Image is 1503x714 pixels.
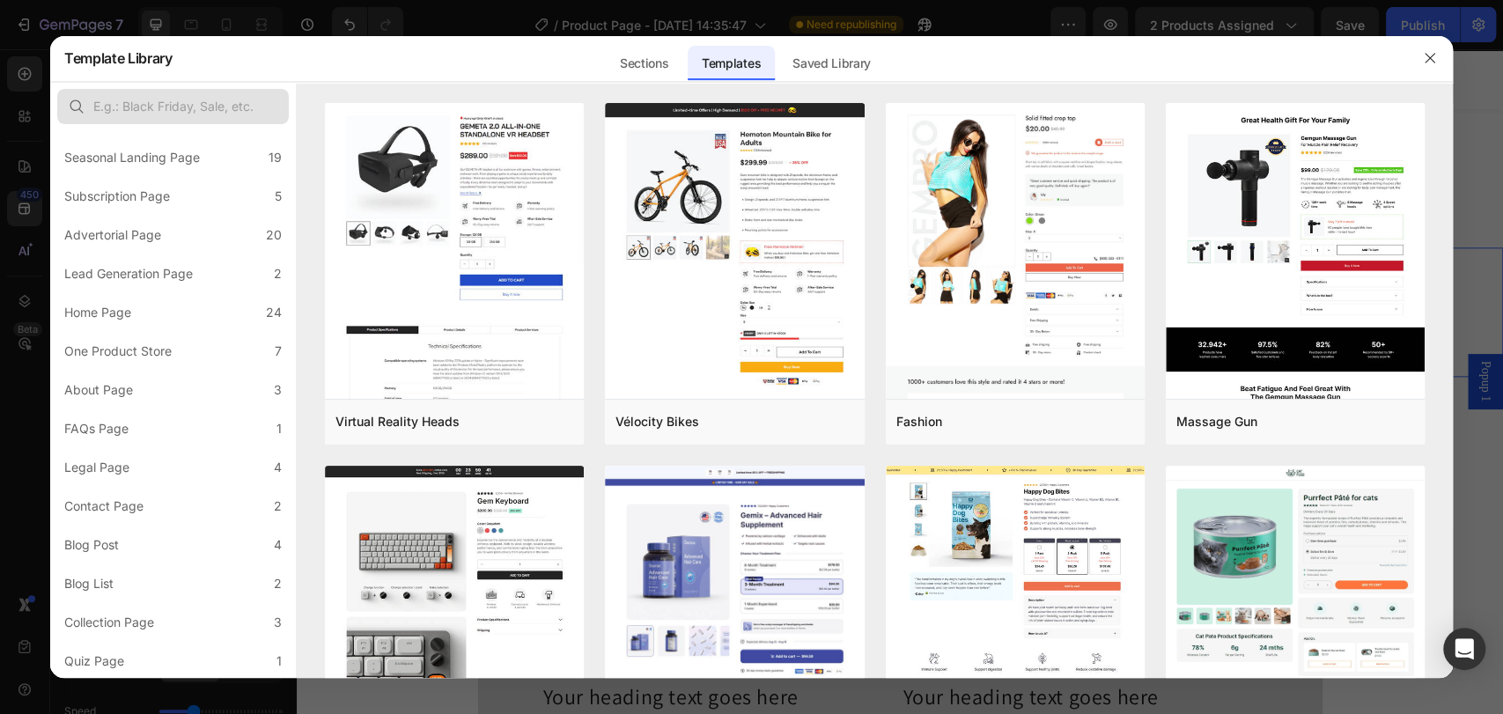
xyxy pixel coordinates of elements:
[885,13,920,47] button: increment
[958,7,1128,54] button: Out of stock
[274,612,282,633] div: 3
[266,225,282,246] div: 20
[64,147,200,168] div: Seasonal Landing Page
[580,173,591,184] button: Dot
[184,485,233,534] button: Carousel Back Arrow
[605,357,955,620] img: image_demo.jpg
[605,633,955,662] h2: Your heading text goes here
[1443,628,1485,670] div: Open Intercom Messenger
[64,225,161,246] div: Advertorial Page
[1176,411,1257,432] div: Massage Gun
[974,485,1023,534] button: Carousel Next Arrow
[245,357,595,620] img: image_demo.jpg
[64,457,129,478] div: Legal Page
[615,411,699,432] div: Vélocity Bikes
[64,534,119,556] div: Blog Post
[1180,312,1197,352] span: Popup 1
[64,302,131,323] div: Home Page
[64,35,173,81] h2: Template Library
[64,612,154,633] div: Collection Page
[274,573,282,594] div: 2
[716,224,902,302] img: Alt image
[477,224,663,302] img: Alt image
[114,33,237,55] div: 250₫
[1,224,187,302] img: Alt image
[1000,18,1085,43] div: Out of stock
[64,341,172,362] div: One Product Store
[598,173,608,184] button: Dot
[64,651,124,672] div: Quiz Page
[816,13,885,47] input: quantity
[64,263,193,284] div: Lead Generation Page
[276,418,282,439] div: 1
[349,108,398,158] button: Carousel Back Arrow
[114,5,237,33] h1: Air Jordan 1 Low
[57,89,289,124] input: E.g.: Black Friday, Sale, etc.
[266,302,282,323] div: 24
[366,126,460,140] div: Drop element here
[274,496,282,517] div: 2
[64,186,170,207] div: Subscription Page
[64,379,133,401] div: About Page
[274,457,282,478] div: 4
[896,411,942,432] div: Fashion
[22,173,74,189] div: Marquee
[245,633,595,662] h2: Your heading text goes here
[606,46,682,81] div: Sections
[335,411,460,432] div: Virtual Reality Heads
[276,651,282,672] div: 1
[64,418,129,439] div: FAQs Page
[688,46,775,81] div: Templates
[2,329,1205,355] p: Your heading text goes here
[274,379,282,401] div: 3
[239,224,425,302] img: Alt image
[781,13,816,47] button: decrement
[778,46,885,81] div: Saved Library
[808,108,858,158] button: Carousel Next Arrow
[768,126,861,140] div: Drop element here
[275,186,282,207] div: 5
[269,147,282,168] div: 19
[64,496,144,517] div: Contact Page
[954,224,1139,302] img: Alt image
[275,341,282,362] div: 7
[274,263,282,284] div: 2
[64,573,114,594] div: Blog List
[615,173,626,184] button: Dot
[274,534,282,556] div: 4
